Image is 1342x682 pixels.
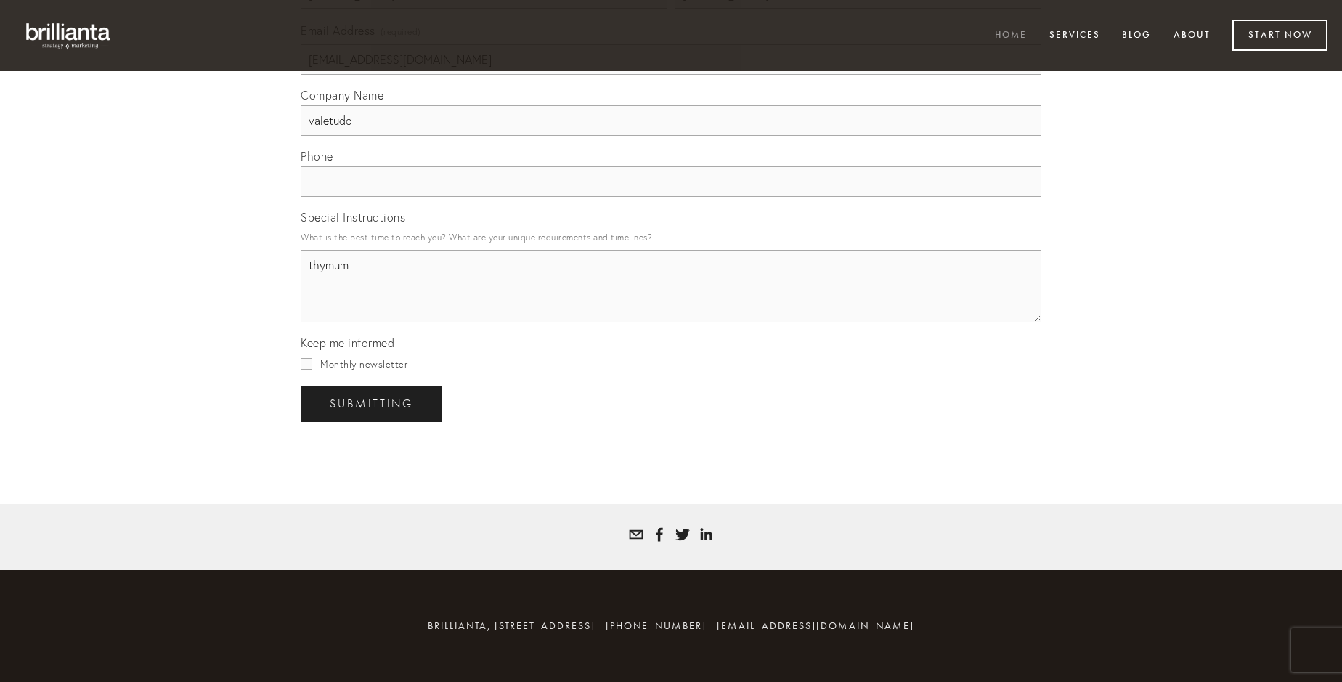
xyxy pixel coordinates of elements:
[717,620,914,632] a: [EMAIL_ADDRESS][DOMAIN_NAME]
[675,527,690,542] a: Tatyana White
[985,24,1036,48] a: Home
[301,358,312,370] input: Monthly newsletter
[1040,24,1110,48] a: Services
[330,397,413,410] span: Submitting
[301,210,405,224] span: Special Instructions
[1113,24,1160,48] a: Blog
[629,527,643,542] a: tatyana@brillianta.com
[699,527,713,542] a: Tatyana White
[301,88,383,102] span: Company Name
[301,149,333,163] span: Phone
[301,336,394,350] span: Keep me informed
[428,620,595,632] span: brillianta, [STREET_ADDRESS]
[301,386,442,422] button: SubmittingSubmitting
[606,620,707,632] span: [PHONE_NUMBER]
[15,15,123,57] img: brillianta - research, strategy, marketing
[1164,24,1220,48] a: About
[301,250,1041,322] textarea: thymum
[1232,20,1327,51] a: Start Now
[652,527,667,542] a: Tatyana Bolotnikov White
[301,227,1041,247] p: What is the best time to reach you? What are your unique requirements and timelines?
[320,358,407,370] span: Monthly newsletter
